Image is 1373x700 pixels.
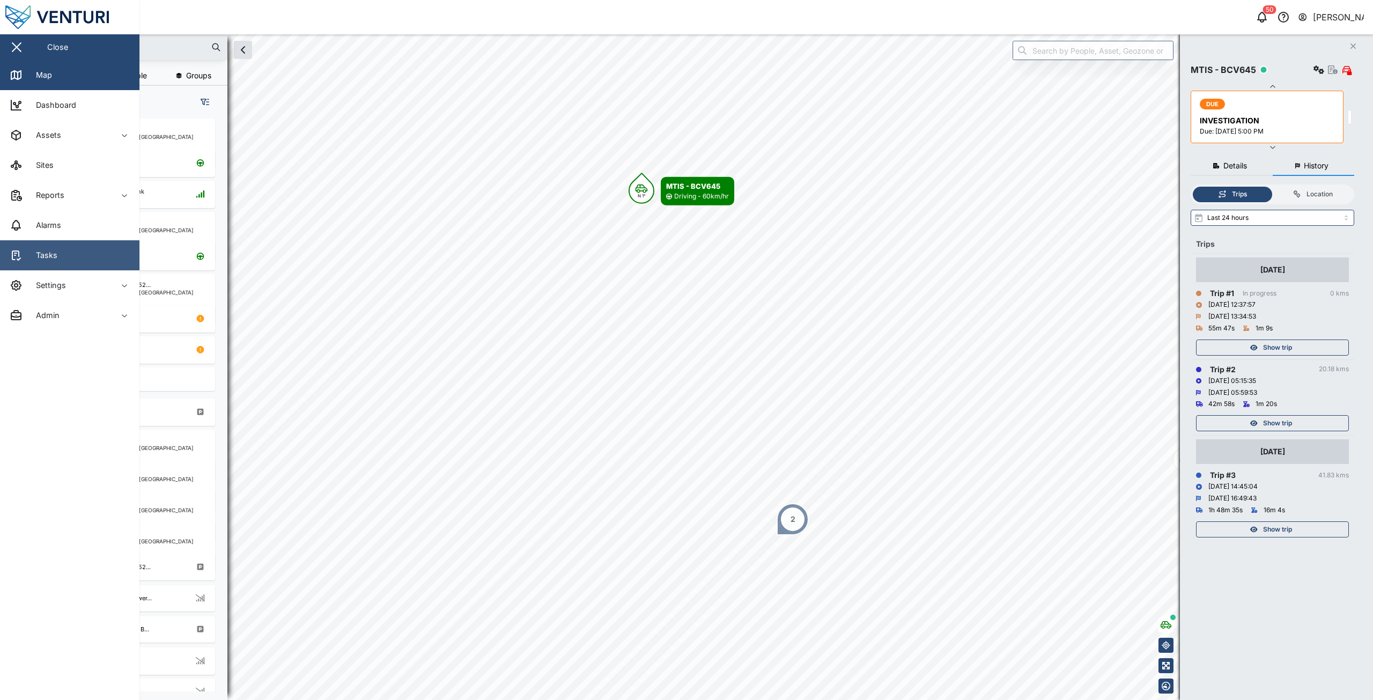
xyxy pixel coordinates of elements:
[1208,376,1256,386] div: [DATE] 05:15:35
[1260,264,1285,276] div: [DATE]
[1208,505,1243,515] div: 1h 48m 35s
[1208,493,1257,504] div: [DATE] 16:49:43
[1263,340,1292,355] span: Show trip
[1264,505,1285,515] div: 16m 4s
[1173,446,1281,474] div: Map marker
[1013,41,1173,60] input: Search by People, Asset, Geozone or Place
[1319,364,1349,374] div: 20.18 kms
[1200,115,1337,127] div: INVESTIGATION
[28,159,54,171] div: Sites
[1208,399,1235,409] div: 42m 58s
[28,69,52,81] div: Map
[1210,469,1236,481] div: Trip # 3
[28,189,64,201] div: Reports
[47,41,68,53] div: Close
[5,5,145,29] img: Main Logo
[1206,99,1219,109] span: DUE
[1210,364,1236,375] div: Trip # 2
[186,72,211,79] span: Groups
[34,34,1373,700] canvas: Map
[1196,340,1349,356] button: Show trip
[1208,300,1256,310] div: [DATE] 12:37:57
[1263,5,1276,14] div: 50
[674,191,729,202] div: Driving - 60km/hr
[1232,189,1247,200] div: Trips
[1223,162,1247,170] span: Details
[28,310,60,321] div: Admin
[1318,470,1349,481] div: 41.83 kms
[1200,127,1337,137] div: Due: [DATE] 5:00 PM
[777,503,809,535] div: Map marker
[1208,312,1256,322] div: [DATE] 13:34:53
[1263,522,1292,537] span: Show trip
[28,219,61,231] div: Alarms
[791,513,795,525] div: 2
[1191,210,1354,226] input: Select range
[1260,446,1285,458] div: [DATE]
[1208,323,1235,334] div: 55m 47s
[1304,162,1328,170] span: History
[28,249,57,261] div: Tasks
[1330,289,1349,299] div: 0 kms
[1256,399,1277,409] div: 1m 20s
[1208,482,1258,492] div: [DATE] 14:45:04
[1256,323,1273,334] div: 1m 9s
[638,194,646,198] div: N 1°
[1208,388,1257,398] div: [DATE] 05:59:53
[28,279,66,291] div: Settings
[28,99,76,111] div: Dashboard
[1210,288,1234,299] div: Trip # 1
[1306,189,1333,200] div: Location
[1297,10,1364,25] button: [PERSON_NAME]
[1196,521,1349,537] button: Show trip
[1263,416,1292,431] span: Show trip
[1243,289,1276,299] div: In progress
[1191,63,1256,77] div: MTIS - BCV645
[1196,238,1349,250] div: Trips
[629,177,734,205] div: Map marker
[28,129,61,141] div: Assets
[1313,11,1364,24] div: [PERSON_NAME]
[1196,415,1349,431] button: Show trip
[666,181,729,191] div: MTIS - BCV645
